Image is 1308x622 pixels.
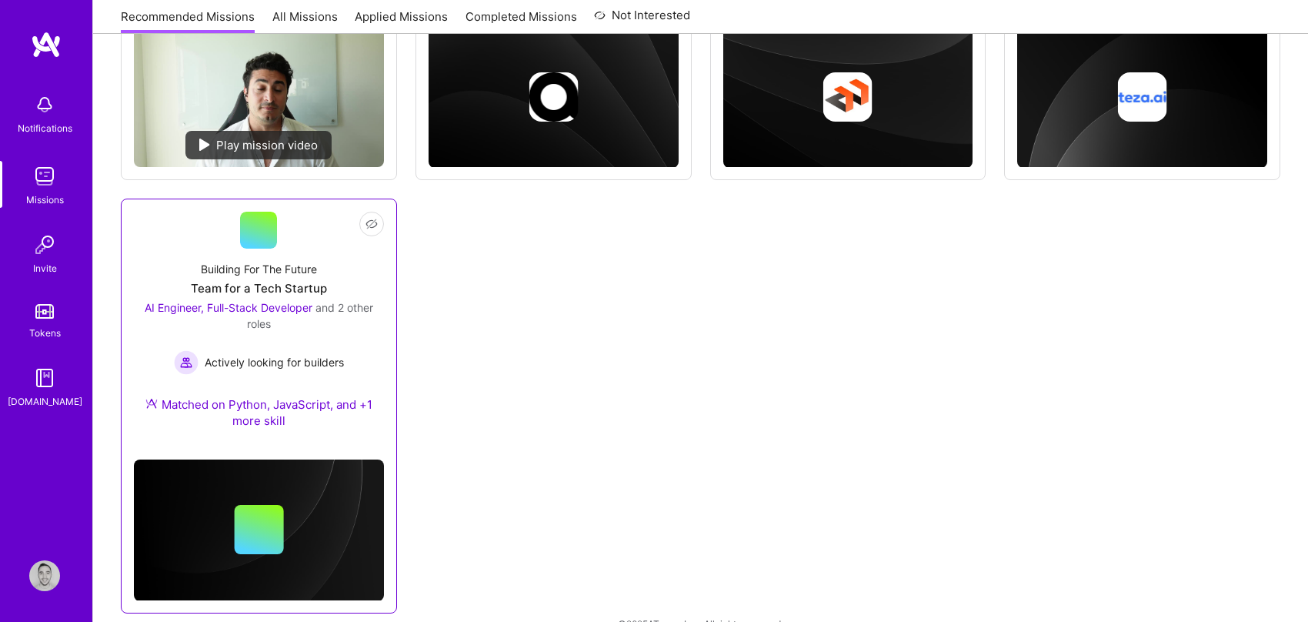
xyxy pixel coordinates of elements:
[134,396,384,429] div: Matched on Python, JavaScript, and +1 more skill
[191,280,327,296] div: Team for a Tech Startup
[145,301,312,314] span: AI Engineer, Full-Stack Developer
[25,560,64,591] a: User Avatar
[29,161,60,192] img: teamwork
[134,460,384,601] img: cover
[35,304,54,319] img: tokens
[247,301,373,330] span: and 2 other roles
[355,8,448,34] a: Applied Missions
[33,260,57,276] div: Invite
[823,72,873,122] img: Company logo
[1118,72,1167,122] img: Company logo
[29,229,60,260] img: Invite
[174,350,199,375] img: Actively looking for builders
[594,6,690,34] a: Not Interested
[145,397,158,410] img: Ateam Purple Icon
[29,363,60,393] img: guide book
[29,89,60,120] img: bell
[199,139,210,151] img: play
[201,261,317,277] div: Building For The Future
[8,393,82,410] div: [DOMAIN_NAME]
[121,8,255,34] a: Recommended Missions
[26,192,64,208] div: Missions
[465,8,577,34] a: Completed Missions
[31,31,62,59] img: logo
[365,218,378,230] i: icon EyeClosed
[29,325,61,341] div: Tokens
[272,8,338,34] a: All Missions
[29,560,60,591] img: User Avatar
[185,131,332,159] div: Play mission video
[134,26,384,167] img: No Mission
[134,212,384,447] a: Building For The FutureTeam for a Tech StartupAI Engineer, Full-Stack Developer and 2 other roles...
[205,354,344,370] span: Actively looking for builders
[18,120,72,136] div: Notifications
[529,72,578,122] img: Company logo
